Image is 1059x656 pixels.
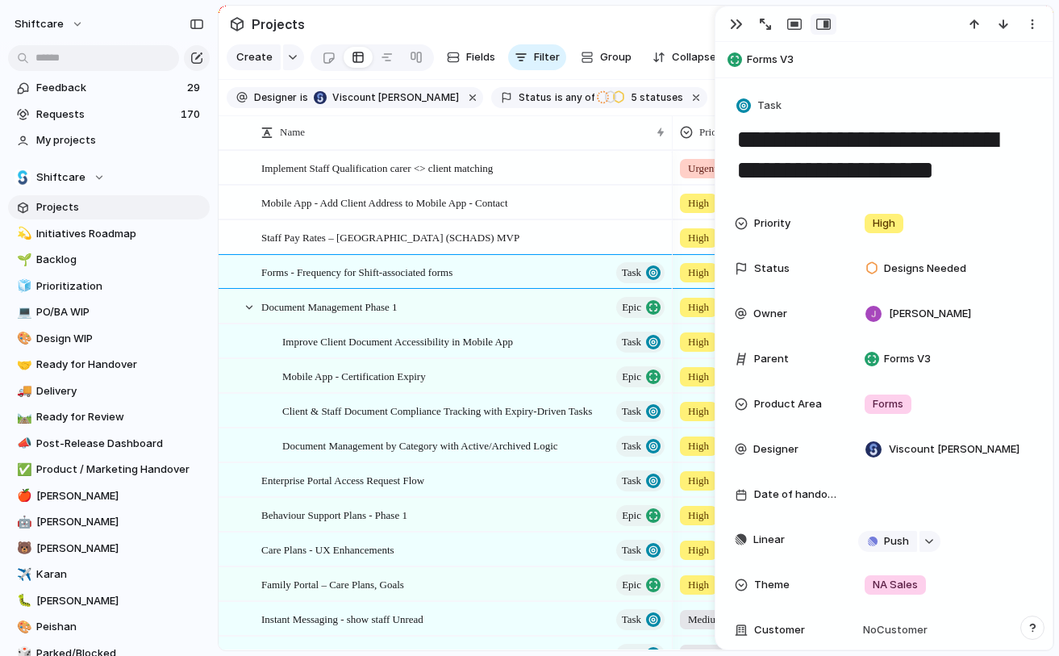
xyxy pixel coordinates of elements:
[8,405,210,429] div: 🛤️Ready for Review
[187,80,203,96] span: 29
[622,539,641,562] span: Task
[15,409,31,425] button: 🛤️
[873,396,903,412] span: Forms
[757,98,782,114] span: Task
[310,89,462,107] button: Viscount [PERSON_NAME]
[36,331,204,347] span: Design WIP
[616,332,665,353] button: Task
[15,331,31,347] button: 🎨
[15,16,64,32] span: shiftcare
[688,161,717,177] span: Urgent
[15,304,31,320] button: 💻
[754,487,838,503] span: Date of handover
[688,299,709,315] span: High
[8,562,210,587] a: ✈️Karan
[733,94,786,118] button: Task
[622,331,641,353] span: Task
[8,484,210,508] div: 🍎[PERSON_NAME]
[8,195,210,219] a: Projects
[36,132,204,148] span: My projects
[688,403,709,420] span: High
[622,574,641,596] span: Epic
[555,90,563,105] span: is
[332,90,459,105] span: Viscount [PERSON_NAME]
[646,44,723,70] button: Collapse
[754,261,790,277] span: Status
[36,80,182,96] span: Feedback
[8,379,210,403] a: 🚚Delivery
[15,593,31,609] button: 🐛
[300,90,308,105] span: is
[622,296,641,319] span: Epic
[17,356,28,374] div: 🤝
[622,504,641,527] span: Epic
[688,473,709,489] span: High
[261,609,423,628] span: Instant Messaging - show staff Unread
[8,102,210,127] a: Requests170
[17,251,28,270] div: 🌱
[36,514,204,530] span: [PERSON_NAME]
[8,248,210,272] a: 🌱Backlog
[688,508,709,524] span: High
[15,436,31,452] button: 📣
[8,458,210,482] a: ✅Product / Marketing Handover
[254,90,297,105] span: Designer
[15,514,31,530] button: 🤖
[8,432,210,456] a: 📣Post-Release Dashboard
[8,589,210,613] a: 🐛[PERSON_NAME]
[688,577,709,593] span: High
[36,541,204,557] span: [PERSON_NAME]
[261,158,493,177] span: Implement Staff Qualification carer <> client matching
[754,215,790,232] span: Priority
[626,91,640,103] span: 5
[508,44,566,70] button: Filter
[15,252,31,268] button: 🌱
[227,44,281,70] button: Create
[36,169,85,186] span: Shiftcare
[8,353,210,377] div: 🤝Ready for Handover
[15,278,31,295] button: 🧊
[573,44,640,70] button: Group
[15,619,31,635] button: 🎨
[622,470,641,492] span: Task
[17,382,28,400] div: 🚚
[8,76,210,100] a: Feedback29
[15,566,31,583] button: ✈️
[36,566,204,583] span: Karan
[36,199,204,215] span: Projects
[261,470,424,489] span: Enterprise Portal Access Request Flow
[858,531,917,552] button: Push
[600,49,632,65] span: Group
[622,400,641,423] span: Task
[754,622,805,638] span: Customer
[688,438,709,454] span: High
[8,537,210,561] a: 🐻[PERSON_NAME]
[8,327,210,351] div: 🎨Design WIP
[36,357,204,373] span: Ready for Handover
[8,300,210,324] div: 💻PO/BA WIP
[8,274,210,299] a: 🧊Prioritization
[688,612,723,628] span: Medium
[17,408,28,427] div: 🛤️
[616,505,665,526] button: Epic
[596,89,686,107] button: 5 statuses
[236,49,273,65] span: Create
[15,226,31,242] button: 💫
[8,510,210,534] a: 🤖[PERSON_NAME]
[8,128,210,153] a: My projects
[884,261,966,277] span: Designs Needed
[8,165,210,190] button: Shiftcare
[873,215,895,232] span: High
[688,265,709,281] span: High
[17,303,28,322] div: 💻
[688,542,709,558] span: High
[616,436,665,457] button: Task
[616,540,665,561] button: Task
[17,434,28,453] div: 📣
[519,90,552,105] span: Status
